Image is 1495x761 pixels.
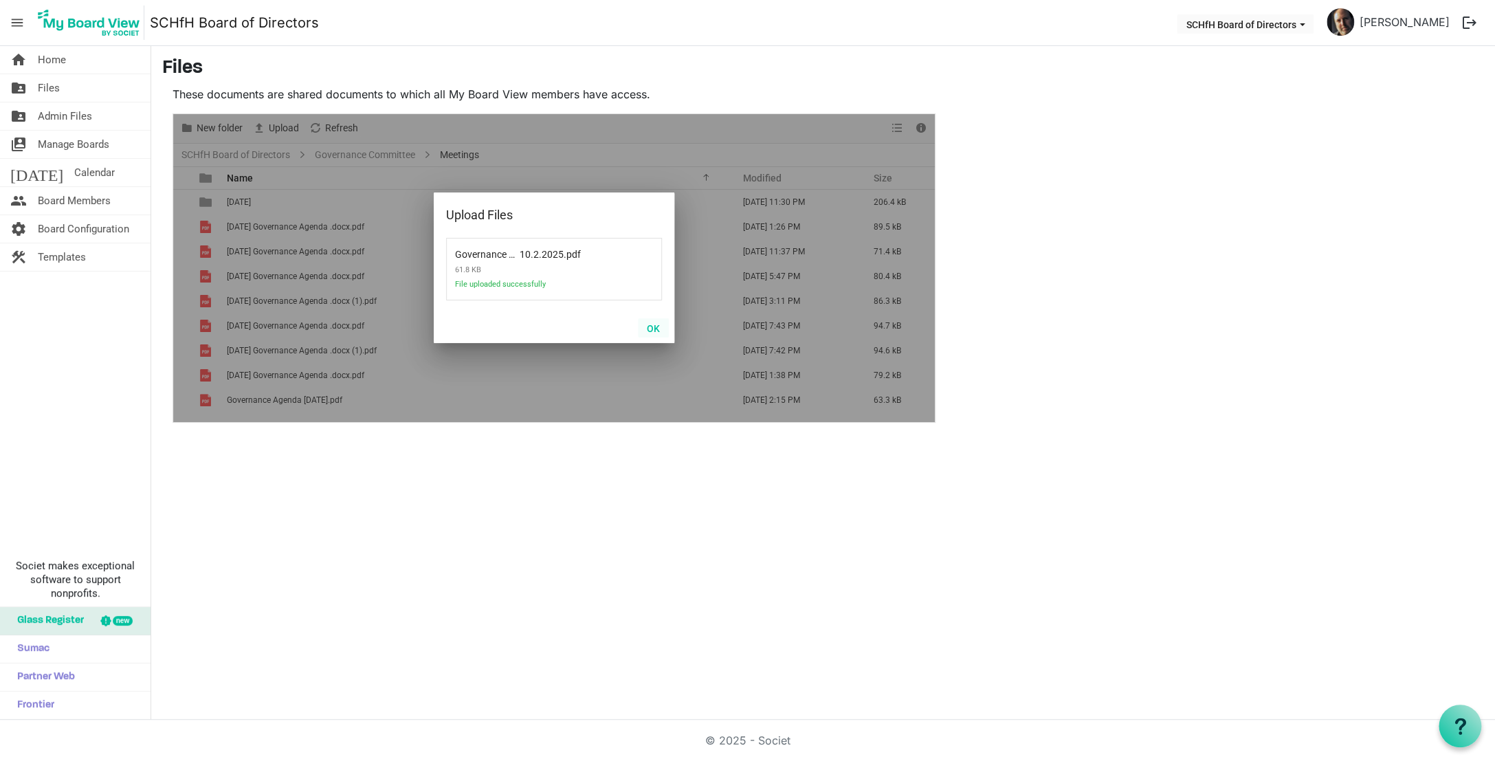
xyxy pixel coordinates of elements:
[446,205,619,225] div: Upload Files
[10,635,49,663] span: Sumac
[705,734,790,747] a: © 2025 - Societ
[38,131,109,158] span: Manage Boards
[10,159,63,186] span: [DATE]
[173,86,935,102] p: These documents are shared documents to which all My Board View members have access.
[10,131,27,158] span: switch_account
[10,102,27,130] span: folder_shared
[38,243,86,271] span: Templates
[113,616,133,626] div: new
[10,243,27,271] span: construction
[38,46,66,74] span: Home
[1354,8,1455,36] a: [PERSON_NAME]
[162,57,1484,80] h3: Files
[38,74,60,102] span: Files
[4,10,30,36] span: menu
[455,280,599,297] span: File uploaded successfully
[38,215,129,243] span: Board Configuration
[34,5,150,40] a: My Board View Logo
[10,46,27,74] span: home
[74,159,115,186] span: Calendar
[455,260,599,280] span: 61.8 KB
[10,692,54,719] span: Frontier
[638,318,669,338] button: OK
[10,74,27,102] span: folder_shared
[10,663,75,691] span: Partner Web
[1327,8,1354,36] img: yBGpWBoWnom3Zw7BMdEWlLVUZpYoI47Jpb9souhwf1jEgJUyyu107S__lmbQQ54c4KKuLw7hNP5JKuvjTEF3_w_thumb.png
[1177,14,1314,34] button: SCHfH Board of Directors dropdownbutton
[38,187,111,214] span: Board Members
[10,215,27,243] span: settings
[34,5,144,40] img: My Board View Logo
[38,102,92,130] span: Admin Files
[10,607,84,635] span: Glass Register
[455,241,564,260] span: Governance Agenda 10.2.2025.pdf
[6,559,144,600] span: Societ makes exceptional software to support nonprofits.
[150,9,319,36] a: SCHfH Board of Directors
[1455,8,1484,37] button: logout
[10,187,27,214] span: people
